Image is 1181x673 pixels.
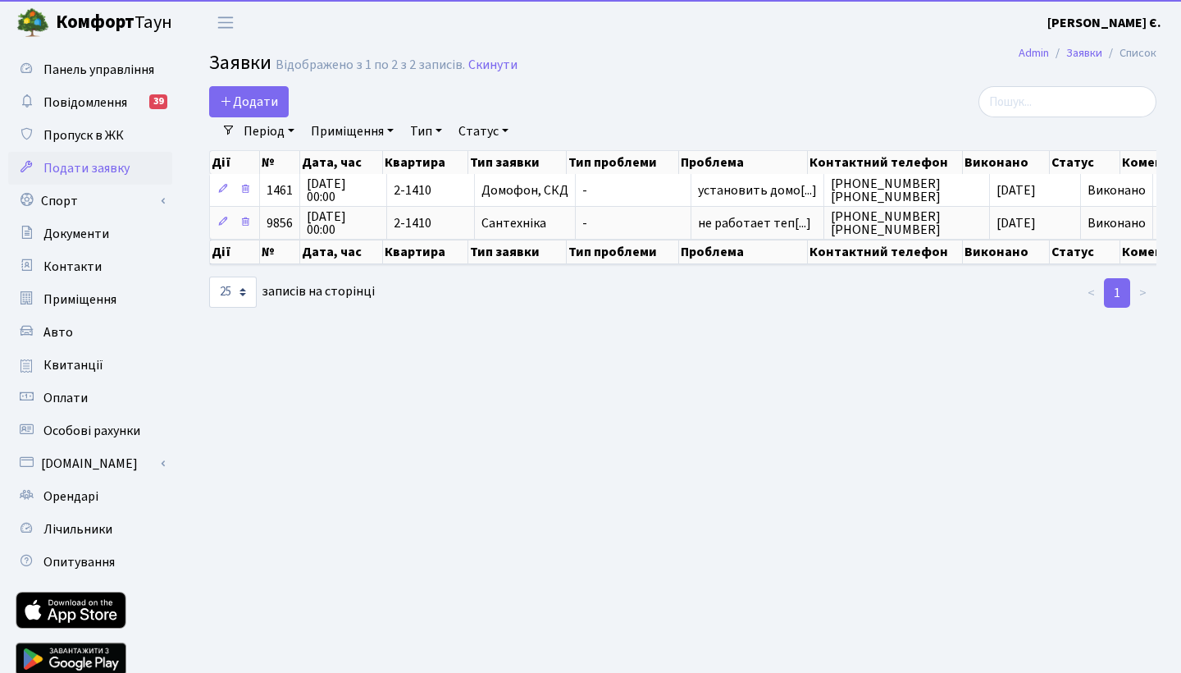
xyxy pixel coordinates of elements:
span: [DATE] [996,214,1036,232]
span: 1461 [267,181,293,199]
a: 1 [1104,278,1130,308]
a: Авто [8,316,172,349]
th: Проблема [679,151,809,174]
span: Приміщення [43,291,116,309]
a: [DOMAIN_NAME] [8,447,172,480]
span: Документи [43,225,109,243]
span: не работает теп[...] [698,214,811,232]
a: Спорт [8,185,172,217]
span: [PHONE_NUMBER] [PHONE_NUMBER] [831,177,983,204]
span: Орендарі [43,488,98,506]
span: Лічильники [43,520,112,538]
th: Проблема [679,240,809,264]
th: Виконано [963,240,1050,264]
a: Період [237,117,301,145]
a: Повідомлення39 [8,86,172,119]
span: Заявки [209,48,271,77]
th: Виконано [963,151,1050,174]
span: [DATE] 00:00 [307,210,380,236]
th: Тип проблеми [567,151,679,174]
th: Дії [210,240,260,264]
img: logo.png [16,7,49,39]
th: Тип проблеми [567,240,679,264]
a: Додати [209,86,289,117]
span: Виконано [1088,181,1146,199]
span: установить домо[...] [698,181,817,199]
div: 39 [149,94,167,109]
span: - [582,217,684,230]
span: [DATE] 00:00 [307,177,380,204]
nav: breadcrumb [994,36,1181,71]
th: Статус [1050,151,1121,174]
a: Оплати [8,382,172,414]
th: Тип заявки [468,240,567,264]
b: Комфорт [56,9,135,35]
span: Пропуск в ЖК [43,126,124,144]
span: Повідомлення [43,94,127,112]
span: 9856 [267,214,293,232]
button: Переключити навігацію [205,9,246,36]
span: Оплати [43,389,88,407]
a: Подати заявку [8,152,172,185]
th: № [260,240,300,264]
th: Тип заявки [468,151,567,174]
li: Список [1102,44,1156,62]
a: Особові рахунки [8,414,172,447]
a: Приміщення [8,283,172,316]
input: Пошук... [978,86,1156,117]
a: [PERSON_NAME] Є. [1047,13,1161,33]
select: записів на сторінці [209,277,257,308]
div: Відображено з 1 по 2 з 2 записів. [276,57,465,73]
a: Пропуск в ЖК [8,119,172,152]
span: 2-1410 [394,184,467,197]
span: Квитанції [43,356,103,374]
th: Контактний телефон [808,151,963,174]
a: Орендарі [8,480,172,513]
a: Тип [404,117,449,145]
span: Сантехніка [481,217,568,230]
th: Статус [1050,240,1121,264]
a: Admin [1019,44,1049,62]
th: Дії [210,151,260,174]
th: Квартира [383,240,467,264]
span: Контакти [43,258,102,276]
a: Заявки [1066,44,1102,62]
a: Квитанції [8,349,172,382]
span: Особові рахунки [43,422,140,440]
span: - [582,184,684,197]
span: Таун [56,9,172,37]
th: Дата, час [300,240,383,264]
span: Домофон, СКД [481,184,568,197]
span: Авто [43,323,73,341]
span: [PHONE_NUMBER] [PHONE_NUMBER] [831,210,983,236]
th: № [260,151,300,174]
label: записів на сторінці [209,277,375,308]
a: Приміщення [304,117,400,145]
a: Статус [452,117,515,145]
b: [PERSON_NAME] Є. [1047,14,1161,32]
span: 2-1410 [394,217,467,230]
a: Скинути [468,57,518,73]
span: Опитування [43,553,115,571]
span: [DATE] [996,181,1036,199]
th: Дата, час [300,151,383,174]
span: Додати [220,93,278,111]
span: Панель управління [43,61,154,79]
span: Виконано [1088,214,1146,232]
th: Квартира [383,151,467,174]
span: Подати заявку [43,159,130,177]
a: Панель управління [8,53,172,86]
a: Контакти [8,250,172,283]
a: Опитування [8,546,172,579]
a: Лічильники [8,513,172,546]
th: Контактний телефон [808,240,963,264]
a: Документи [8,217,172,250]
